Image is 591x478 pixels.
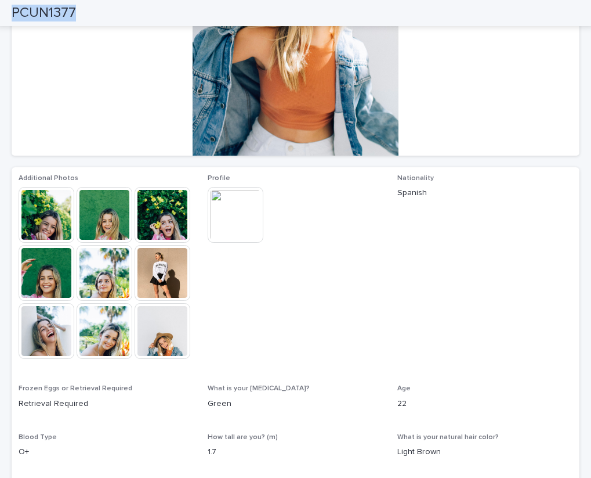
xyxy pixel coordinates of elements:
span: Blood Type [19,434,57,441]
span: What is your natural hair color? [397,434,499,441]
p: 22 [397,398,572,410]
p: 1.7 [208,446,383,458]
p: Spanish [397,187,572,199]
p: Green [208,398,383,410]
span: Age [397,385,411,392]
span: Additional Photos [19,175,78,182]
span: What is your [MEDICAL_DATA]? [208,385,310,392]
p: O+ [19,446,194,458]
span: Frozen Eggs or Retrieval Required [19,385,132,392]
span: Profile [208,175,230,182]
p: Retrieval Required [19,398,194,410]
p: Light Brown [397,446,572,458]
h2: PCUN1377 [12,5,76,21]
span: Nationality [397,175,434,182]
span: How tall are you? (m) [208,434,278,441]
